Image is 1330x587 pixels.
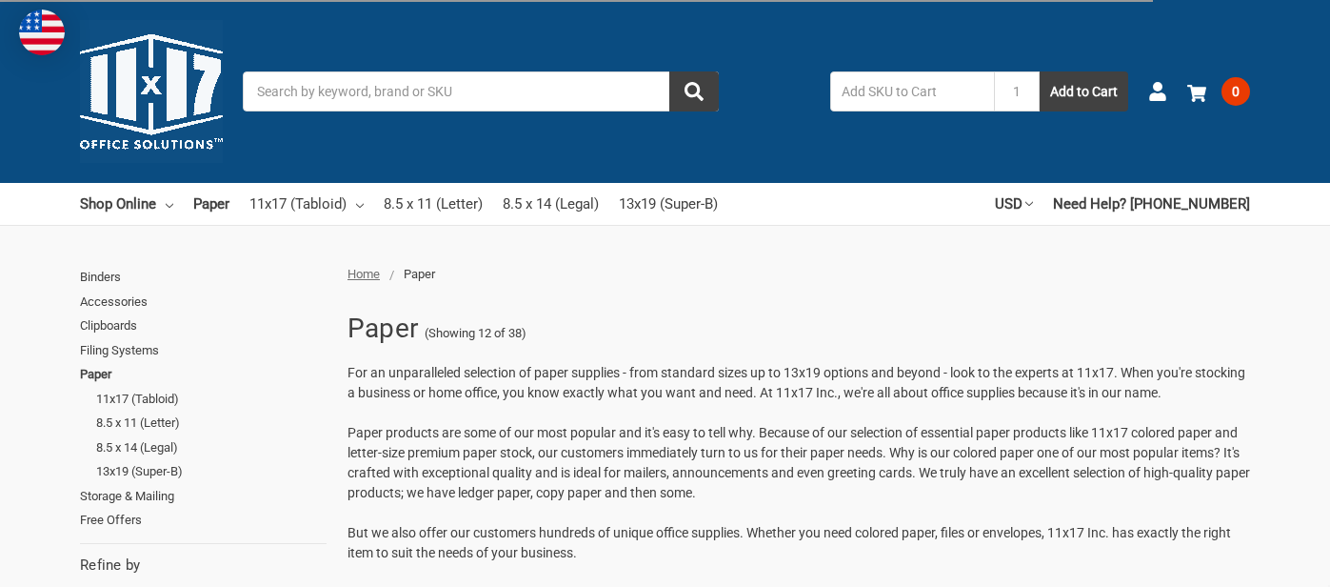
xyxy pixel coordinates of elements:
span: 0 [1221,77,1250,106]
a: Storage & Mailing [80,484,327,509]
h1: Paper [347,304,418,354]
a: Clipboards [80,314,327,338]
span: Paper [404,267,435,281]
h5: Refine by [80,555,327,577]
a: 8.5 x 14 (Legal) [503,183,599,225]
a: 8.5 x 14 (Legal) [96,435,327,460]
a: Binders [80,265,327,290]
input: Search by keyword, brand or SKU [243,71,719,111]
span: (Showing 12 of 38) [425,324,526,343]
a: Accessories [80,290,327,314]
a: 13x19 (Super-B) [619,183,718,225]
a: Free Offers [80,508,327,533]
a: 8.5 x 11 (Letter) [96,411,327,435]
input: Add SKU to Cart [830,71,994,111]
a: 11x17 (Tabloid) [96,387,327,412]
a: 8.5 x 11 (Letter) [384,183,483,225]
a: Filing Systems [80,338,327,363]
a: Need Help? [PHONE_NUMBER] [1053,183,1250,225]
a: Paper [193,183,229,225]
a: Home [347,267,380,281]
img: 11x17.com [80,20,223,163]
img: duty and tax information for United States [19,10,65,55]
a: 13x19 (Super-B) [96,459,327,484]
a: USD [995,183,1033,225]
a: Paper [80,362,327,387]
a: 11x17 (Tabloid) [249,183,364,225]
button: Add to Cart [1040,71,1128,111]
a: Shop Online [80,183,173,225]
a: 0 [1187,67,1250,116]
